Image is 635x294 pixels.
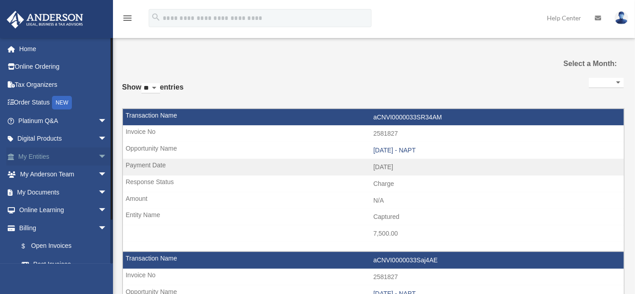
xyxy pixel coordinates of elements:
[123,125,624,142] td: 2581827
[13,255,116,273] a: Past Invoices
[98,183,116,202] span: arrow_drop_down
[98,166,116,184] span: arrow_drop_down
[4,11,86,28] img: Anderson Advisors Platinum Portal
[123,252,624,269] td: aCNVI0000033Saj4AE
[123,209,624,226] td: Captured
[6,94,121,112] a: Order StatusNEW
[6,58,121,76] a: Online Ordering
[123,225,624,242] td: 7,500.00
[6,130,121,148] a: Digital Productsarrow_drop_down
[123,269,624,286] td: 2581827
[122,16,133,24] a: menu
[615,11,628,24] img: User Pic
[122,81,183,103] label: Show entries
[123,109,624,126] td: aCNVI0000033SR34AM
[373,147,619,154] div: [DATE] - NAPT
[6,201,121,219] a: Online Learningarrow_drop_down
[547,57,617,70] label: Select a Month:
[98,201,116,220] span: arrow_drop_down
[141,83,160,94] select: Showentries
[123,192,624,209] td: N/A
[6,219,121,237] a: Billingarrow_drop_down
[6,76,121,94] a: Tax Organizers
[98,147,116,166] span: arrow_drop_down
[98,219,116,237] span: arrow_drop_down
[123,159,624,176] td: [DATE]
[6,112,121,130] a: Platinum Q&Aarrow_drop_down
[6,40,121,58] a: Home
[27,241,31,252] span: $
[122,13,133,24] i: menu
[151,12,161,22] i: search
[123,175,624,193] td: Charge
[6,183,121,201] a: My Documentsarrow_drop_down
[6,147,121,166] a: My Entitiesarrow_drop_down
[52,96,72,109] div: NEW
[6,166,121,184] a: My Anderson Teamarrow_drop_down
[98,130,116,148] span: arrow_drop_down
[13,237,121,256] a: $Open Invoices
[98,112,116,130] span: arrow_drop_down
